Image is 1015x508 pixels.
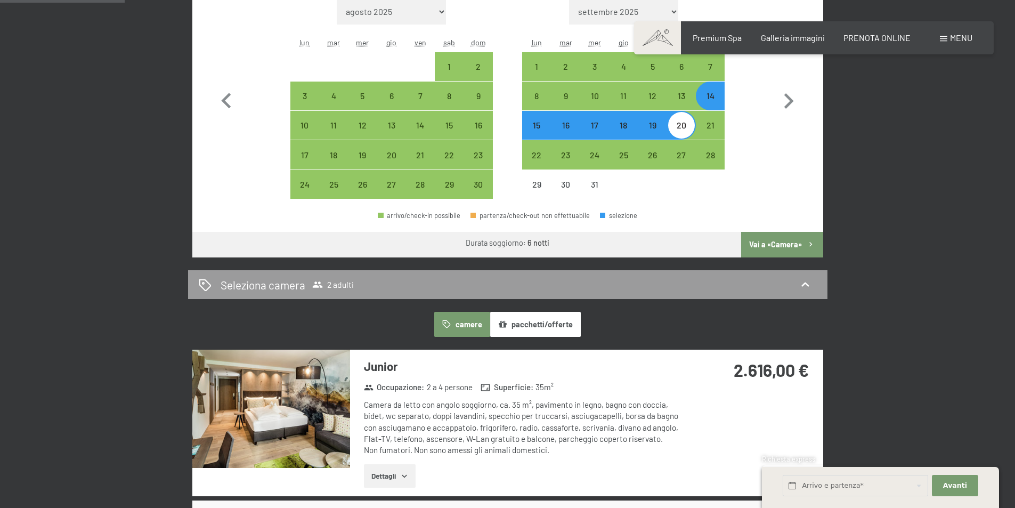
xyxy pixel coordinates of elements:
[527,238,549,247] b: 6 notti
[697,151,724,178] div: 28
[697,62,724,89] div: 7
[551,111,580,140] div: arrivo/check-in possibile
[465,62,491,89] div: 2
[470,212,590,219] div: partenza/check-out non effettuabile
[523,92,550,118] div: 8
[580,140,609,169] div: Wed Dec 24 2025
[693,33,742,43] a: Premium Spa
[580,170,609,199] div: arrivo/check-in non effettuabile
[741,232,823,257] button: Vai a «Camera»
[377,82,406,110] div: arrivo/check-in possibile
[639,92,665,118] div: 12
[843,33,911,43] a: PRENOTA ONLINE
[639,121,665,148] div: 19
[435,52,464,81] div: Sat Nov 01 2025
[551,82,580,110] div: arrivo/check-in possibile
[610,92,637,118] div: 11
[320,151,347,178] div: 18
[348,82,377,110] div: arrivo/check-in possibile
[668,121,695,148] div: 20
[434,312,490,336] button: camere
[377,140,406,169] div: Thu Nov 20 2025
[348,170,377,199] div: arrivo/check-in possibile
[291,180,318,207] div: 24
[378,180,405,207] div: 27
[299,38,310,47] abbr: lunedì
[221,277,305,293] h2: Seleziona camera
[192,350,350,468] img: mss_renderimg.php
[465,92,491,118] div: 9
[551,170,580,199] div: arrivo/check-in non effettuabile
[364,358,681,375] h3: Junior
[697,92,724,118] div: 14
[667,82,696,110] div: arrivo/check-in possibile
[406,111,435,140] div: Fri Nov 14 2025
[356,38,369,47] abbr: mercoledì
[349,121,376,148] div: 12
[553,92,579,118] div: 9
[435,170,464,199] div: arrivo/check-in possibile
[696,52,725,81] div: arrivo/check-in possibile
[406,170,435,199] div: arrivo/check-in possibile
[523,151,550,178] div: 22
[378,212,460,219] div: arrivo/check-in possibile
[522,52,551,81] div: arrivo/check-in possibile
[407,92,434,118] div: 7
[696,111,725,140] div: arrivo/check-in possibile
[466,238,549,248] div: Durata soggiorno:
[696,82,725,110] div: arrivo/check-in possibile
[349,180,376,207] div: 26
[696,82,725,110] div: Sun Dec 14 2025
[490,312,581,336] button: pacchetti/offerte
[667,111,696,140] div: Sat Dec 20 2025
[465,151,491,178] div: 23
[464,170,492,199] div: Sun Nov 30 2025
[364,382,425,393] strong: Occupazione :
[364,464,416,488] button: Dettagli
[761,33,825,43] a: Galleria immagini
[553,121,579,148] div: 16
[378,121,405,148] div: 13
[535,382,554,393] span: 35 m²
[638,52,667,81] div: arrivo/check-in possibile
[551,170,580,199] div: Tue Dec 30 2025
[464,140,492,169] div: Sun Nov 23 2025
[734,360,809,380] strong: 2.616,00 €
[290,140,319,169] div: Mon Nov 17 2025
[638,82,667,110] div: arrivo/check-in possibile
[481,382,533,393] strong: Superficie :
[532,38,542,47] abbr: lunedì
[551,111,580,140] div: Tue Dec 16 2025
[639,62,665,89] div: 5
[291,151,318,178] div: 17
[580,111,609,140] div: Wed Dec 17 2025
[580,170,609,199] div: Wed Dec 31 2025
[668,92,695,118] div: 13
[348,111,377,140] div: arrivo/check-in possibile
[319,170,348,199] div: Tue Nov 25 2025
[580,82,609,110] div: Wed Dec 10 2025
[950,33,972,43] span: Menu
[580,52,609,81] div: arrivo/check-in possibile
[638,82,667,110] div: Fri Dec 12 2025
[377,82,406,110] div: Thu Nov 06 2025
[522,140,551,169] div: Mon Dec 22 2025
[312,279,354,290] span: 2 adulti
[464,52,492,81] div: Sun Nov 02 2025
[553,62,579,89] div: 2
[348,170,377,199] div: Wed Nov 26 2025
[667,82,696,110] div: Sat Dec 13 2025
[320,92,347,118] div: 4
[436,121,462,148] div: 15
[435,140,464,169] div: arrivo/check-in possibile
[609,52,638,81] div: arrivo/check-in possibile
[551,52,580,81] div: arrivo/check-in possibile
[580,52,609,81] div: Wed Dec 03 2025
[668,62,695,89] div: 6
[581,151,608,178] div: 24
[580,82,609,110] div: arrivo/check-in possibile
[464,82,492,110] div: arrivo/check-in possibile
[697,121,724,148] div: 21
[522,52,551,81] div: Mon Dec 01 2025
